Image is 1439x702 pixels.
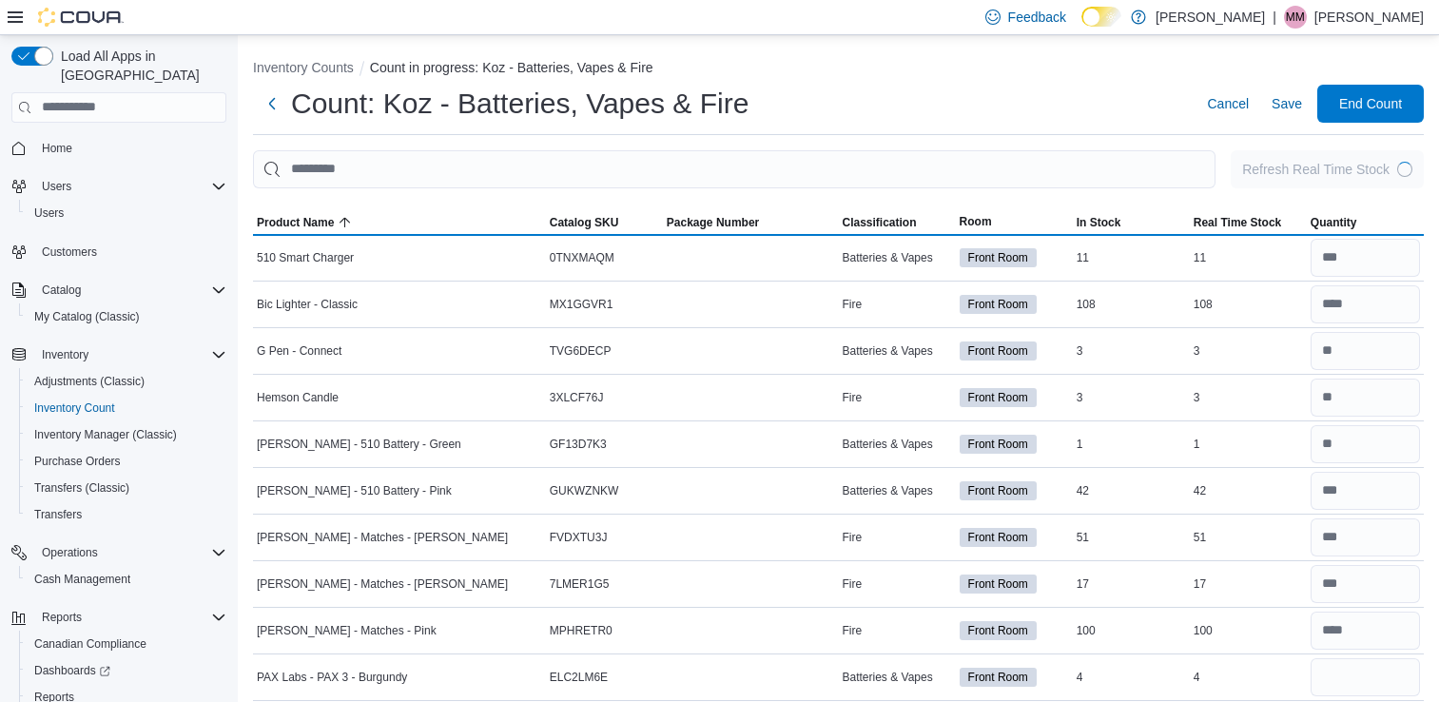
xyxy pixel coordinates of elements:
span: Inventory [34,343,226,366]
span: Front Room [968,622,1028,639]
span: Purchase Orders [34,454,121,469]
button: Reports [4,604,234,631]
span: [PERSON_NAME] - 510 Battery - Pink [257,483,452,498]
a: Transfers (Classic) [27,477,137,499]
span: [PERSON_NAME] - Matches - Pink [257,623,437,638]
span: Inventory Manager (Classic) [27,423,226,446]
div: 51 [1073,526,1190,549]
div: 108 [1190,293,1307,316]
span: GF13D7K3 [550,437,607,452]
span: Save [1272,94,1302,113]
span: Front Room [960,295,1037,314]
span: Inventory [42,347,88,362]
input: This is a search bar. After typing your query, hit enter to filter the results lower in the page. [253,150,1215,188]
span: Front Room [968,389,1028,406]
span: Product Name [257,215,334,230]
button: Reports [34,606,89,629]
span: Purchase Orders [27,450,226,473]
span: Front Room [960,388,1037,407]
button: Catalog SKU [546,211,663,234]
div: 108 [1073,293,1190,316]
div: 11 [1190,246,1307,269]
span: Transfers (Classic) [27,477,226,499]
span: Users [27,202,226,224]
a: Cash Management [27,568,138,591]
div: 42 [1190,479,1307,502]
span: 510 Smart Charger [257,250,354,265]
span: Loading [1396,161,1413,178]
span: Fire [842,297,862,312]
button: Operations [34,541,106,564]
span: Front Room [968,296,1028,313]
span: Inventory Manager (Classic) [34,427,177,442]
span: MX1GGVR1 [550,297,613,312]
button: Operations [4,539,234,566]
span: MM [1286,6,1305,29]
span: Fire [842,530,862,545]
span: Dark Mode [1081,27,1082,28]
span: Front Room [960,528,1037,547]
span: FVDXTU3J [550,530,608,545]
span: Cancel [1207,94,1249,113]
a: Purchase Orders [27,450,128,473]
a: My Catalog (Classic) [27,305,147,328]
span: Batteries & Vapes [842,670,932,685]
span: Front Room [960,248,1037,267]
button: Inventory Count [19,395,234,421]
div: 100 [1190,619,1307,642]
a: Inventory Manager (Classic) [27,423,185,446]
nav: An example of EuiBreadcrumbs [253,58,1424,81]
button: Inventory [4,341,234,368]
span: Adjustments (Classic) [27,370,226,393]
div: 4 [1073,666,1190,689]
a: Customers [34,241,105,263]
span: MPHRETR0 [550,623,613,638]
span: Canadian Compliance [34,636,146,652]
span: Batteries & Vapes [842,250,932,265]
button: Users [19,200,234,226]
span: Quantity [1311,215,1357,230]
button: Refresh Real Time StockLoading [1231,150,1424,188]
div: 42 [1073,479,1190,502]
span: Feedback [1008,8,1066,27]
span: Catalog SKU [550,215,619,230]
span: Bic Lighter - Classic [257,297,358,312]
div: 11 [1073,246,1190,269]
span: PAX Labs - PAX 3 - Burgundy [257,670,407,685]
span: [PERSON_NAME] - Matches - [PERSON_NAME] [257,576,508,592]
span: Users [34,205,64,221]
button: Cash Management [19,566,234,593]
button: Catalog [4,277,234,303]
button: Cancel [1199,85,1256,123]
button: Adjustments (Classic) [19,368,234,395]
span: Real Time Stock [1194,215,1281,230]
span: Customers [42,244,97,260]
span: Load All Apps in [GEOGRAPHIC_DATA] [53,47,226,85]
span: End Count [1339,94,1402,113]
span: GUKWZNKW [550,483,619,498]
span: Classification [842,215,916,230]
div: 100 [1073,619,1190,642]
span: Front Room [960,481,1037,500]
span: In Stock [1077,215,1121,230]
a: Dashboards [27,659,118,682]
span: Room [960,214,992,229]
span: Home [34,136,226,160]
span: My Catalog (Classic) [34,309,140,324]
button: Transfers (Classic) [19,475,234,501]
span: Catalog [42,283,81,298]
div: 17 [1073,573,1190,595]
span: Inventory Count [27,397,226,419]
span: Front Room [960,575,1037,594]
div: Marcus Miller [1284,6,1307,29]
span: Batteries & Vapes [842,343,932,359]
div: 3 [1190,340,1307,362]
span: Front Room [968,436,1028,453]
p: | [1273,6,1276,29]
span: Dashboards [27,659,226,682]
span: Operations [34,541,226,564]
button: Quantity [1307,211,1424,234]
a: Dashboards [19,657,234,684]
span: Front Room [968,529,1028,546]
div: 1 [1073,433,1190,456]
